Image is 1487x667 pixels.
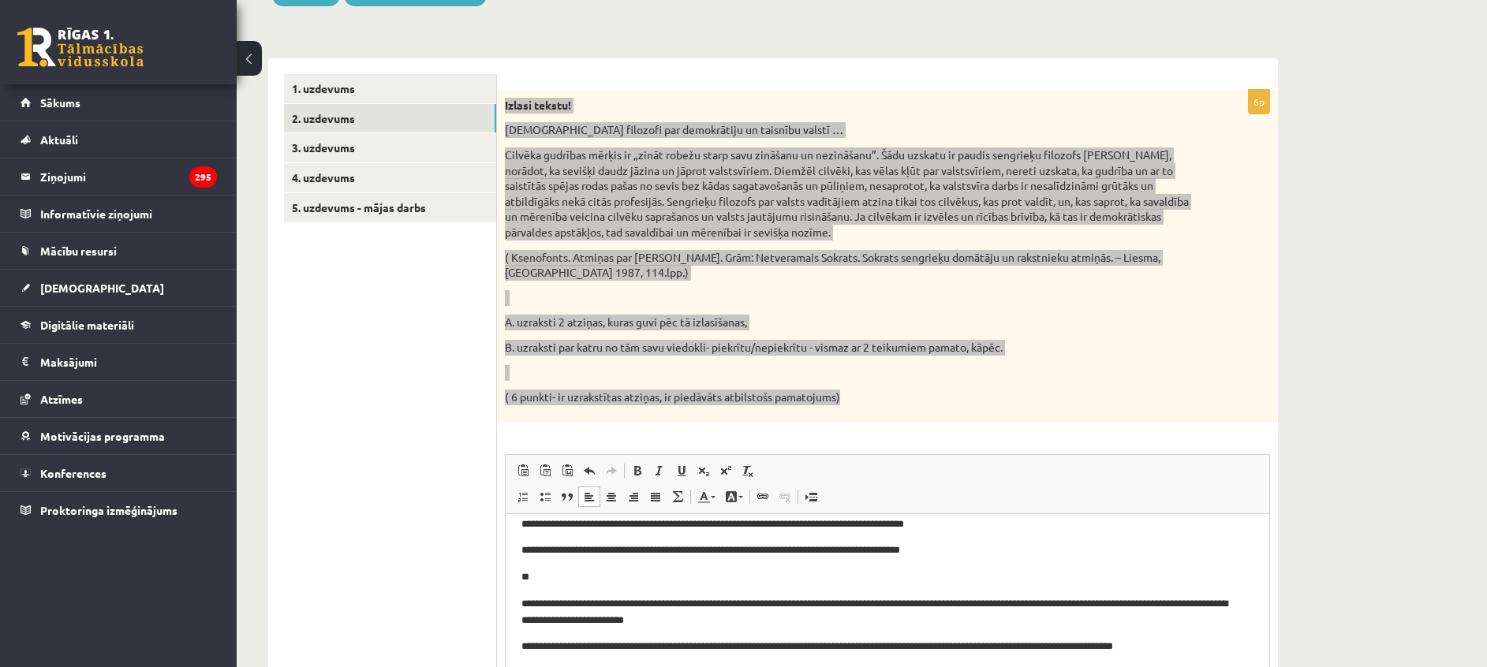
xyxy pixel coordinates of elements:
a: Underline (Ctrl+U) [671,460,693,481]
span: [DEMOGRAPHIC_DATA] [40,281,164,295]
a: Italic (Ctrl+I) [648,460,671,481]
p: A. uzraksti 2 atziņas, kuras guvi pēc tā izlasīšanas, [505,315,1191,330]
a: Atzīmes [21,381,217,417]
i: 295 [189,166,217,188]
a: Konferences [21,455,217,491]
a: Block Quote [556,486,578,507]
a: 4. uzdevums [284,163,496,192]
a: Remove Format [737,460,759,481]
span: Digitālie materiāli [40,318,134,332]
span: Konferences [40,466,106,480]
a: 3. uzdevums [284,133,496,162]
a: Proktoringa izmēģinājums [21,492,217,528]
a: Text Color [693,486,720,507]
a: Align Right [622,486,644,507]
a: 2. uzdevums [284,104,496,133]
span: Aktuāli [40,132,78,147]
p: B. uzraksti par katru no tām savu viedokli- piekrītu/nepiekrītu - vismaz ar 2 teikumiem pamato, k... [505,340,1191,356]
a: Paste as plain text (Ctrl+Shift+V) [534,460,556,481]
a: Aktuāli [21,121,217,158]
a: Rīgas 1. Tālmācības vidusskola [17,28,144,67]
a: Insert Page Break for Printing [800,486,822,507]
legend: Maksājumi [40,344,217,380]
strong: Izlasi tekstu! [505,98,571,112]
legend: Informatīvie ziņojumi [40,196,217,232]
a: Insert/Remove Bulleted List [534,486,556,507]
span: Proktoringa izmēģinājums [40,503,177,517]
a: Bold (Ctrl+B) [626,460,648,481]
a: Background Color [720,486,748,507]
p: ( 6 punkti- ir uzrakstītas atziņas, ir piedāvāts atbilstošs pamatojums) [505,389,1191,405]
a: Digitālie materiāli [21,307,217,343]
a: Motivācijas programma [21,418,217,454]
p: Cilvēka gudrības mērķis ir „zināt robežu starp savu zināšanu un nezināšanu”. Šādu uzskatu ir paud... [505,147,1191,240]
a: Center [600,486,622,507]
a: Paste (Ctrl+V) [512,460,534,481]
a: Math [667,486,689,507]
span: Mācību resursi [40,244,117,258]
a: Subscript [693,460,715,481]
a: Informatīvie ziņojumi [21,196,217,232]
a: Insert/Remove Numbered List [512,486,534,507]
p: 6p [1248,89,1270,114]
a: Ziņojumi295 [21,158,217,195]
a: Sākums [21,84,217,121]
span: Atzīmes [40,392,83,406]
p: ( Ksenofonts. Atmiņas par [PERSON_NAME]. Grām: Netveramais Sokrats. Sokrats sengrieķu domātāju un... [505,250,1191,281]
a: 5. uzdevums - mājas darbs [284,193,496,222]
a: Link (Ctrl+K) [752,486,774,507]
a: 1. uzdevums [284,74,496,103]
a: Redo (Ctrl+Y) [600,460,622,481]
a: Align Left [578,486,600,507]
legend: Ziņojumi [40,158,217,195]
a: Mācību resursi [21,233,217,269]
span: Motivācijas programma [40,429,165,443]
a: Superscript [715,460,737,481]
span: Sākums [40,95,80,110]
a: Maksājumi [21,344,217,380]
p: [DEMOGRAPHIC_DATA] filozofi par demokrātiju un taisnību valstī … [505,122,1191,138]
a: Justify [644,486,667,507]
a: Undo (Ctrl+Z) [578,460,600,481]
a: Paste from Word [556,460,578,481]
a: Unlink [774,486,796,507]
a: [DEMOGRAPHIC_DATA] [21,270,217,306]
